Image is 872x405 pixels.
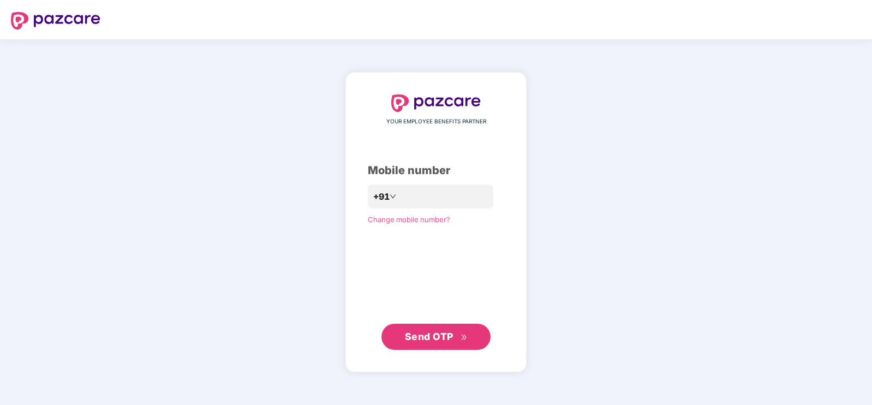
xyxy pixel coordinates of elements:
[461,334,468,341] span: double-right
[368,215,450,224] a: Change mobile number?
[368,162,504,179] div: Mobile number
[11,12,100,29] img: logo
[386,117,486,126] span: YOUR EMPLOYEE BENEFITS PARTNER
[390,193,396,200] span: down
[381,324,491,350] button: Send OTPdouble-right
[405,331,453,342] span: Send OTP
[373,190,390,204] span: +91
[391,94,481,112] img: logo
